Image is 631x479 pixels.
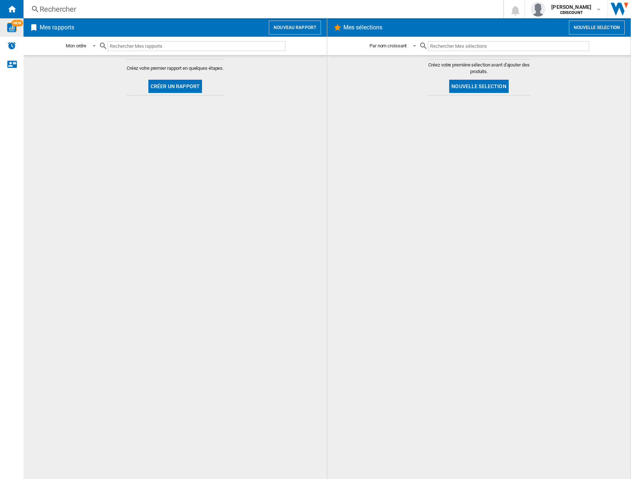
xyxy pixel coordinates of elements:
[428,41,589,51] input: Rechercher Mes sélections
[127,65,224,72] span: Créez votre premier rapport en quelques étapes.
[38,21,76,35] h2: Mes rapports
[7,23,17,32] img: wise-card.svg
[148,80,202,93] button: Créer un rapport
[449,80,509,93] button: Nouvelle selection
[66,43,86,48] div: Mon ordre
[551,3,591,11] span: [PERSON_NAME]
[40,4,484,14] div: Rechercher
[7,41,16,50] img: alerts-logo.svg
[369,43,407,48] div: Par nom croissant
[11,20,23,26] span: NEW
[569,21,625,35] button: Nouvelle selection
[108,41,285,51] input: Rechercher Mes rapports
[560,10,583,15] b: CDISCOUNT
[428,62,530,75] span: Créez votre première sélection avant d'ajouter des produits.
[342,21,384,35] h2: Mes sélections
[269,21,321,35] button: Nouveau rapport
[531,2,545,17] img: profile.jpg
